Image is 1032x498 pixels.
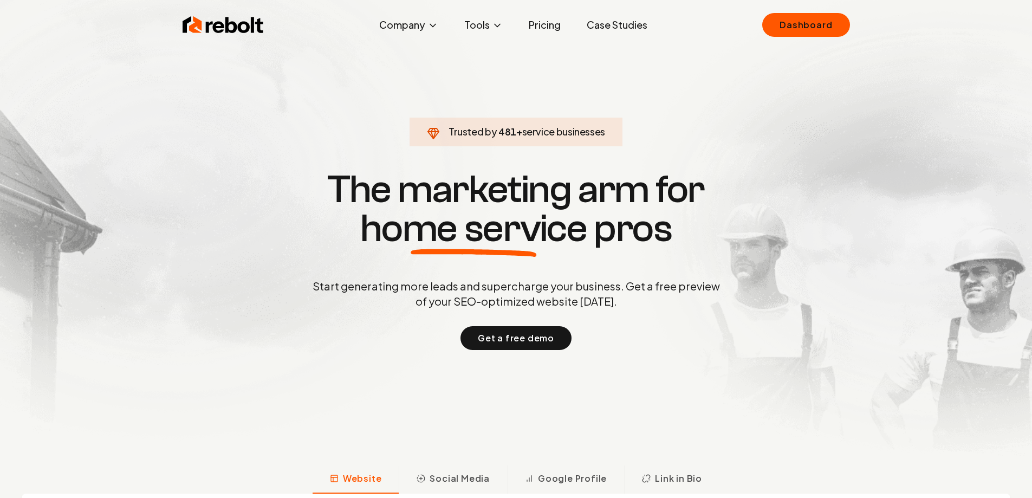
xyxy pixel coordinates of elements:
[456,14,511,36] button: Tools
[624,465,719,494] button: Link in Bio
[313,465,399,494] button: Website
[256,170,776,248] h1: The marketing arm for pros
[655,472,702,485] span: Link in Bio
[507,465,624,494] button: Google Profile
[430,472,490,485] span: Social Media
[371,14,447,36] button: Company
[449,125,497,138] span: Trusted by
[516,125,522,138] span: +
[522,125,606,138] span: service businesses
[399,465,507,494] button: Social Media
[310,279,722,309] p: Start generating more leads and supercharge your business. Get a free preview of your SEO-optimiz...
[538,472,607,485] span: Google Profile
[498,124,516,139] span: 481
[520,14,569,36] a: Pricing
[460,326,572,350] button: Get a free demo
[343,472,382,485] span: Website
[762,13,849,37] a: Dashboard
[183,14,264,36] img: Rebolt Logo
[360,209,587,248] span: home service
[578,14,656,36] a: Case Studies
